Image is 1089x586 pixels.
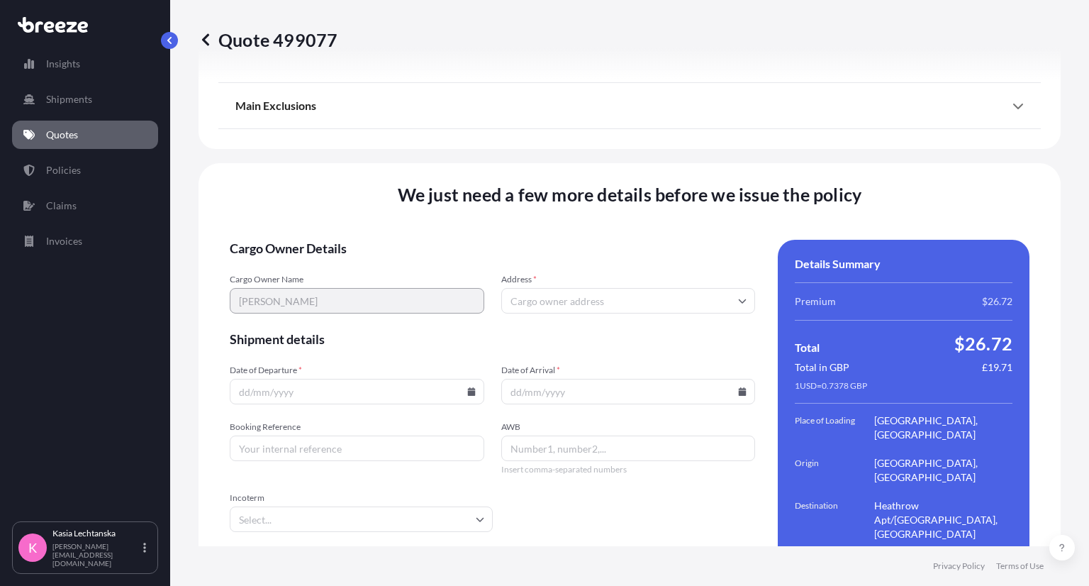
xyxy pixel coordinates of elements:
[230,240,755,257] span: Cargo Owner Details
[235,99,316,113] span: Main Exclusions
[230,379,484,404] input: dd/mm/yyyy
[235,89,1024,123] div: Main Exclusions
[230,421,484,433] span: Booking Reference
[52,542,140,568] p: [PERSON_NAME][EMAIL_ADDRESS][DOMAIN_NAME]
[46,234,82,248] p: Invoices
[795,360,849,375] span: Total in GBP
[199,28,337,51] p: Quote 499077
[230,492,493,504] span: Incoterm
[52,528,140,539] p: Kasia Lechtanska
[874,456,1012,485] span: [GEOGRAPHIC_DATA], [GEOGRAPHIC_DATA]
[795,294,836,309] span: Premium
[28,541,37,555] span: K
[230,274,484,285] span: Cargo Owner Name
[12,192,158,220] a: Claims
[795,456,874,485] span: Origin
[795,341,820,355] span: Total
[230,365,484,376] span: Date of Departure
[230,436,484,461] input: Your internal reference
[46,57,80,71] p: Insights
[12,156,158,184] a: Policies
[874,499,1012,541] span: Heathrow Apt/[GEOGRAPHIC_DATA], [GEOGRAPHIC_DATA]
[46,128,78,142] p: Quotes
[501,288,756,314] input: Cargo owner address
[12,227,158,255] a: Invoices
[501,421,756,433] span: AWB
[501,274,756,285] span: Address
[46,199,77,213] p: Claims
[795,380,867,392] span: 1 USD = 0.7378 GBP
[12,85,158,114] a: Shipments
[12,50,158,78] a: Insights
[230,507,493,532] input: Select...
[795,499,874,541] span: Destination
[996,560,1044,572] a: Terms of Use
[933,560,985,572] a: Privacy Policy
[795,414,874,442] span: Place of Loading
[982,360,1012,375] span: £19.71
[501,365,756,376] span: Date of Arrival
[874,414,1012,442] span: [GEOGRAPHIC_DATA], [GEOGRAPHIC_DATA]
[982,294,1012,309] span: $26.72
[398,183,862,206] span: We just need a few more details before we issue the policy
[12,121,158,149] a: Quotes
[501,436,756,461] input: Number1, number2,...
[46,92,92,106] p: Shipments
[501,464,756,475] span: Insert comma-separated numbers
[954,332,1012,355] span: $26.72
[795,257,881,271] span: Details Summary
[501,379,756,404] input: dd/mm/yyyy
[230,331,755,348] span: Shipment details
[46,163,81,177] p: Policies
